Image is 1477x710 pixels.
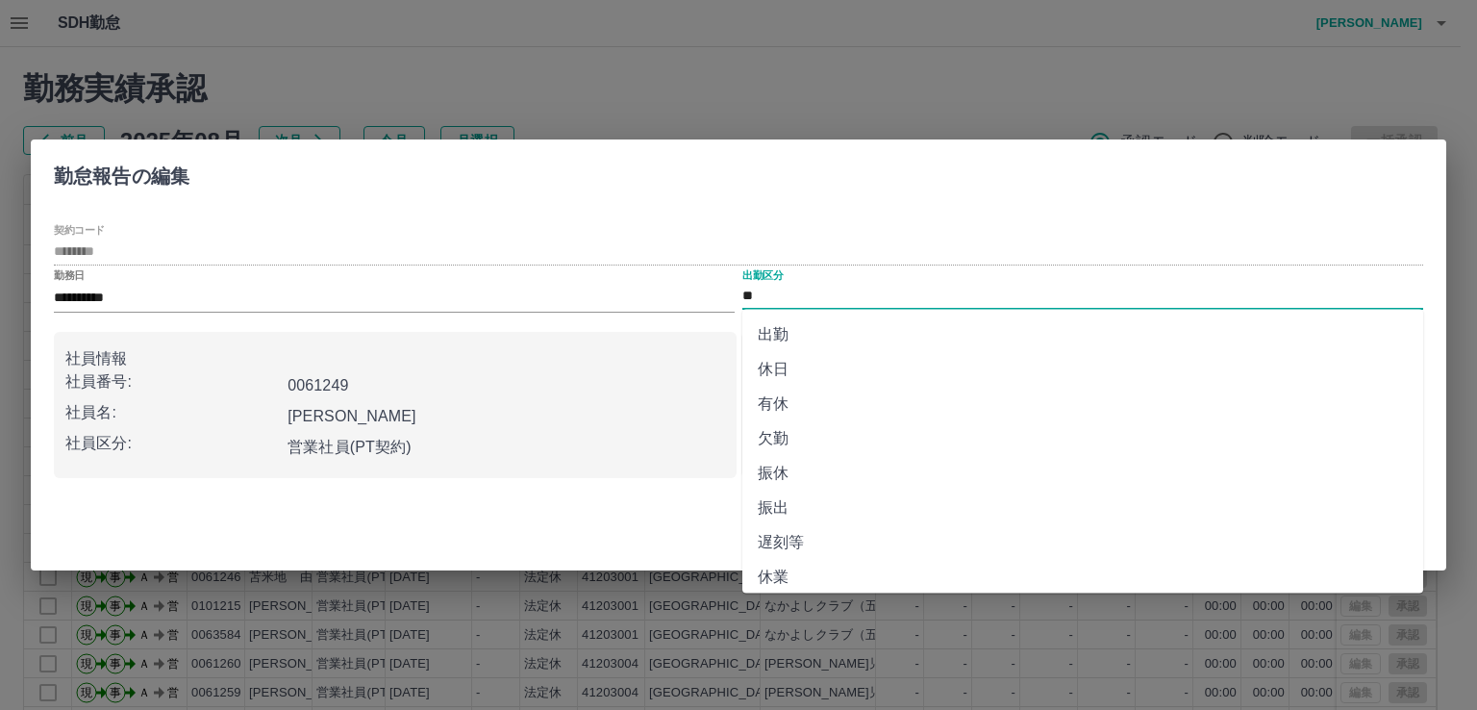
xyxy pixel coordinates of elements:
b: 営業社員(PT契約) [288,439,412,455]
li: 出勤 [742,317,1423,352]
li: 遅刻等 [742,525,1423,560]
li: 振休 [742,456,1423,491]
li: 振出 [742,491,1423,525]
p: 社員区分: [65,432,280,455]
p: 社員番号: [65,370,280,393]
b: [PERSON_NAME] [288,408,416,424]
li: 有休 [742,387,1423,421]
li: 休日 [742,352,1423,387]
label: 契約コード [54,223,105,238]
label: 勤務日 [54,267,85,282]
li: 休業 [742,560,1423,595]
p: 社員情報 [65,347,725,370]
label: 出勤区分 [742,267,783,282]
li: 欠勤 [742,421,1423,456]
h2: 勤怠報告の編集 [31,139,213,205]
b: 0061249 [288,377,348,393]
p: 社員名: [65,401,280,424]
